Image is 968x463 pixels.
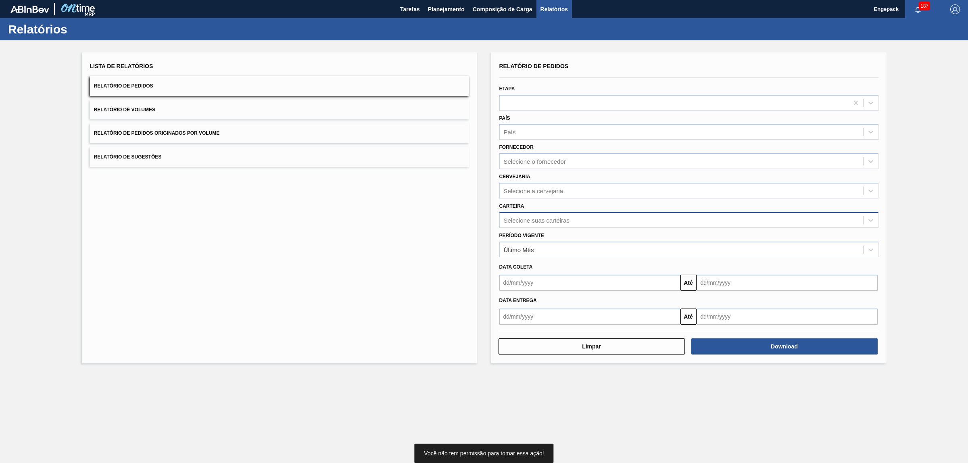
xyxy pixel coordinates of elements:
[473,4,532,14] span: Composição de Carga
[499,63,569,69] span: Relatório de Pedidos
[400,4,420,14] span: Tarefas
[90,63,153,69] span: Lista de Relatórios
[94,107,155,113] span: Relatório de Volumes
[504,217,570,223] div: Selecione suas carteiras
[90,76,469,96] button: Relatório de Pedidos
[8,25,151,34] h1: Relatórios
[499,174,530,179] label: Cervejaria
[680,275,697,291] button: Até
[94,83,153,89] span: Relatório de Pedidos
[499,275,680,291] input: dd/mm/yyyy
[428,4,465,14] span: Planejamento
[504,158,566,165] div: Selecione o fornecedor
[697,275,878,291] input: dd/mm/yyyy
[950,4,960,14] img: Logout
[680,309,697,325] button: Até
[504,246,534,253] div: Último Mês
[499,264,533,270] span: Data coleta
[905,4,931,15] button: Notificações
[504,129,516,136] div: País
[499,309,680,325] input: dd/mm/yyyy
[540,4,568,14] span: Relatórios
[90,123,469,143] button: Relatório de Pedidos Originados por Volume
[499,115,510,121] label: País
[424,450,544,457] span: Você não tem permissão para tomar essa ação!
[499,86,515,92] label: Etapa
[94,154,162,160] span: Relatório de Sugestões
[499,338,685,355] button: Limpar
[499,233,544,238] label: Período Vigente
[504,187,563,194] div: Selecione a cervejaria
[499,298,537,303] span: Data entrega
[90,100,469,120] button: Relatório de Volumes
[499,203,524,209] label: Carteira
[499,144,534,150] label: Fornecedor
[90,147,469,167] button: Relatório de Sugestões
[10,6,49,13] img: TNhmsLtSVTkK8tSr43FrP2fwEKptu5GPRR3wAAAABJRU5ErkJggg==
[697,309,878,325] input: dd/mm/yyyy
[691,338,878,355] button: Download
[94,130,220,136] span: Relatório de Pedidos Originados por Volume
[919,2,930,10] span: 187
